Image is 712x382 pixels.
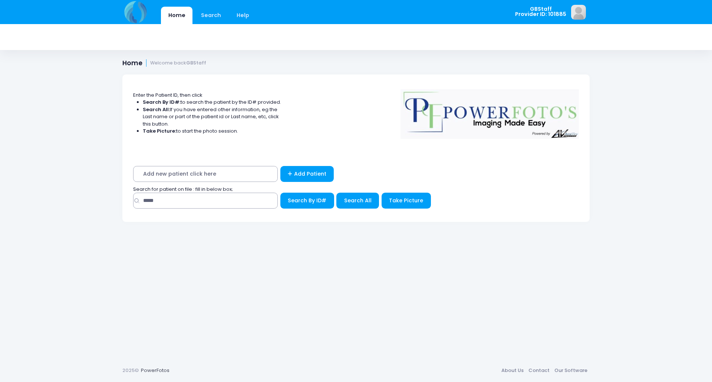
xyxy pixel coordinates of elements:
[143,127,281,135] li: to start the photo session.
[143,99,181,106] strong: Search By ID#:
[133,186,233,193] span: Search for patient on file : fill in below box;
[280,166,334,182] a: Add Patient
[186,60,206,66] strong: GBStaff
[161,7,192,24] a: Home
[526,364,552,377] a: Contact
[194,7,228,24] a: Search
[143,127,176,134] strong: Take Picture:
[141,367,169,374] a: PowerFotos
[230,7,257,24] a: Help
[122,59,206,67] h1: Home
[143,106,281,128] li: If you have entered other information, eg the Last name or part of the patient id or Last name, e...
[336,193,379,209] button: Search All
[122,367,139,374] span: 2025©
[143,99,281,106] li: to search the patient by the ID# provided.
[552,364,590,377] a: Our Software
[280,193,334,209] button: Search By ID#
[397,84,583,139] img: Logo
[515,6,566,17] span: GBStaff Provider ID: 101885
[389,197,423,204] span: Take Picture
[143,106,170,113] strong: Search All:
[571,5,586,20] img: image
[150,60,206,66] small: Welcome back
[133,92,202,99] span: Enter the Patient ID, then click
[288,197,326,204] span: Search By ID#
[344,197,372,204] span: Search All
[499,364,526,377] a: About Us
[382,193,431,209] button: Take Picture
[133,166,278,182] span: Add new patient click here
